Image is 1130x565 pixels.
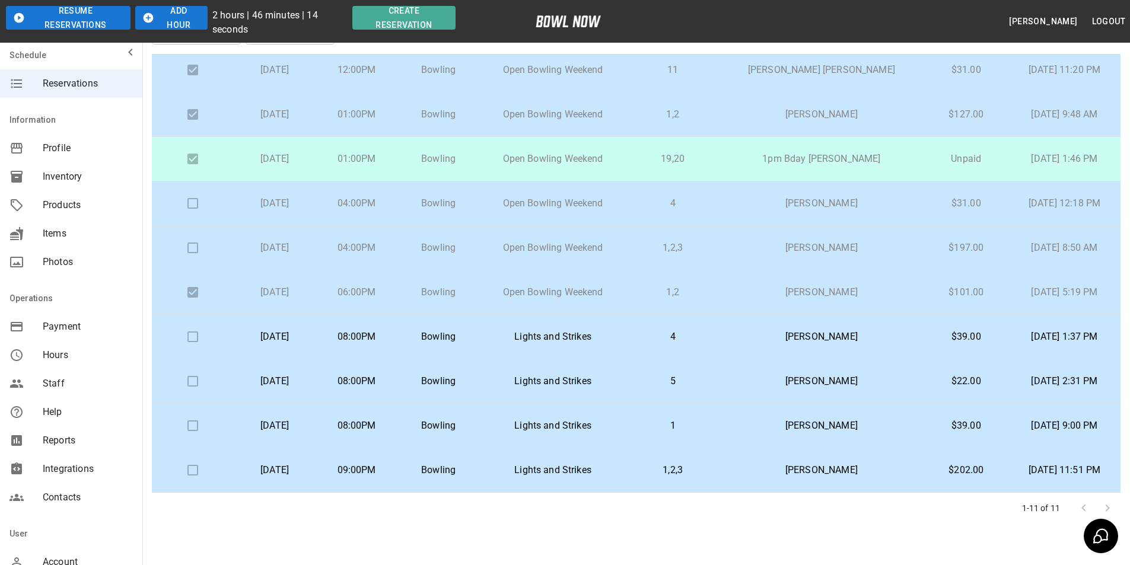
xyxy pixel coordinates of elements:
p: [DATE] 1:37 PM [1018,330,1111,344]
p: 01:00PM [325,152,388,166]
p: Lights and Strikes [489,330,617,344]
p: $197.00 [933,241,999,255]
p: Bowling [407,241,470,255]
p: 08:00PM [325,330,388,344]
p: Bowling [407,463,470,477]
span: Items [43,226,133,241]
span: Staff [43,376,133,391]
img: logo [536,15,601,27]
p: 1pm Bday [PERSON_NAME] [728,152,914,166]
p: 1-11 of 11 [1022,502,1061,514]
p: [PERSON_NAME] [728,374,914,388]
p: Bowling [407,196,470,210]
span: Integrations [43,462,133,476]
button: Create Reservation [352,6,456,30]
p: 4 [636,330,709,344]
p: [DATE] [243,63,306,77]
p: 06:00PM [325,285,388,299]
p: 01:00PM [325,107,388,122]
p: 1,2,3 [636,463,709,477]
p: Open Bowling Weekend [489,152,617,166]
p: 11 [636,63,709,77]
span: Help [43,405,133,419]
p: $202.00 [933,463,999,477]
span: Contacts [43,490,133,505]
p: 19,20 [636,152,709,166]
span: Payment [43,320,133,334]
p: Bowling [407,152,470,166]
button: Resume Reservations [6,6,130,30]
p: Lights and Strikes [489,374,617,388]
span: Hours [43,348,133,362]
p: Open Bowling Weekend [489,63,617,77]
p: 09:00PM [325,463,388,477]
p: $101.00 [933,285,999,299]
span: Photos [43,255,133,269]
p: 12:00PM [325,63,388,77]
p: 08:00PM [325,374,388,388]
p: Bowling [407,374,470,388]
p: [DATE] 2:31 PM [1018,374,1111,388]
p: Bowling [407,330,470,344]
p: [PERSON_NAME] [728,241,914,255]
p: Bowling [407,107,470,122]
p: 1,2 [636,107,709,122]
p: [PERSON_NAME] [728,330,914,344]
p: $39.00 [933,419,999,433]
p: [DATE] 9:48 AM [1018,107,1111,122]
p: [DATE] [243,241,306,255]
p: [DATE] 11:20 PM [1018,63,1111,77]
p: 1,2 [636,285,709,299]
p: Lights and Strikes [489,463,617,477]
p: 1,2,3 [636,241,709,255]
span: Products [43,198,133,212]
p: [DATE] 11:51 PM [1018,463,1111,477]
p: 04:00PM [325,196,388,210]
p: [DATE] [243,463,306,477]
p: [PERSON_NAME] [728,107,914,122]
span: Reports [43,433,133,448]
p: [DATE] 12:18 PM [1018,196,1111,210]
p: [DATE] [243,152,306,166]
p: $22.00 [933,374,999,388]
p: $31.00 [933,63,999,77]
p: [PERSON_NAME] [728,196,914,210]
p: 04:00PM [325,241,388,255]
p: Open Bowling Weekend [489,241,617,255]
p: $39.00 [933,330,999,344]
p: Open Bowling Weekend [489,196,617,210]
p: 2 hours | 46 minutes | 14 seconds [212,8,348,37]
button: Add Hour [135,6,208,30]
span: Profile [43,141,133,155]
p: [DATE] [243,374,306,388]
p: 4 [636,196,709,210]
p: Bowling [407,63,470,77]
p: Bowling [407,285,470,299]
p: [DATE] 9:00 PM [1018,419,1111,433]
button: [PERSON_NAME] [1004,11,1082,33]
p: [DATE] [243,107,306,122]
p: $127.00 [933,107,999,122]
p: [DATE] 5:19 PM [1018,285,1111,299]
p: [DATE] 1:46 PM [1018,152,1111,166]
p: [DATE] 8:50 AM [1018,241,1111,255]
span: Reservations [43,76,133,91]
p: [PERSON_NAME] [PERSON_NAME] [728,63,914,77]
p: $31.00 [933,196,999,210]
p: [DATE] [243,196,306,210]
p: 1 [636,419,709,433]
p: [PERSON_NAME] [728,419,914,433]
p: Unpaid [933,152,999,166]
p: Open Bowling Weekend [489,285,617,299]
p: 08:00PM [325,419,388,433]
p: [PERSON_NAME] [728,285,914,299]
p: [DATE] [243,330,306,344]
p: Bowling [407,419,470,433]
button: Logout [1087,11,1130,33]
p: Open Bowling Weekend [489,107,617,122]
p: [DATE] [243,419,306,433]
span: Inventory [43,170,133,184]
p: [DATE] [243,285,306,299]
p: [PERSON_NAME] [728,463,914,477]
p: Lights and Strikes [489,419,617,433]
